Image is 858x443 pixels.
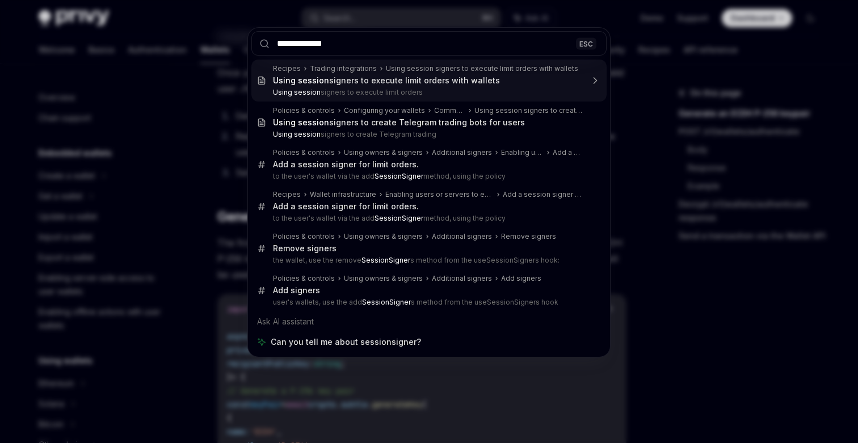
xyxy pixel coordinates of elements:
div: Remove signers [273,243,337,254]
div: Wallet infrastructure [310,190,376,199]
div: Remove signers [501,232,556,241]
div: Additional signers [432,274,492,283]
div: Common use cases [434,106,465,115]
div: Ask AI assistant [251,311,607,332]
p: the wallet, use the remove s method from the useSessionSigners hook: [273,256,583,265]
div: Using owners & signers [344,274,423,283]
div: Add a session signer for limit orders. [273,159,419,170]
div: Recipes [273,190,301,199]
div: Add signers [273,285,320,296]
div: Enabling users or servers to execute transactions [385,190,494,199]
div: Policies & controls [273,232,335,241]
span: Can you tell me about sessionsigner? [271,336,421,348]
div: Trading integrations [310,64,377,73]
div: signers to create Telegram trading bots for users [273,117,525,128]
div: Additional signers [432,232,492,241]
div: Recipes [273,64,301,73]
div: signers to execute limit orders with wallets [273,75,500,86]
b: SessionSigner [362,298,411,306]
div: Add a session signer for limit orders. [273,201,419,212]
p: to the user's wallet via the add method, using the policy [273,214,583,223]
b: Using session [273,75,329,85]
div: Using owners & signers [344,232,423,241]
p: signers to create Telegram trading [273,130,583,139]
div: Configuring your wallets [344,106,425,115]
div: Add a session signer for limit orders. [503,190,583,199]
div: Enabling users or servers to execute transactions [501,148,544,157]
b: SessionSigner [375,214,423,222]
div: Policies & controls [273,106,335,115]
b: SessionSigner [375,172,423,180]
div: Policies & controls [273,148,335,157]
div: Add a session signer for limit orders. [553,148,583,157]
div: ESC [576,37,596,49]
p: to the user's wallet via the add method, using the policy [273,172,583,181]
b: Using session [273,88,321,96]
div: Additional signers [432,148,492,157]
p: user's wallets, use the add s method from the useSessionSigners hook [273,298,583,307]
p: signers to execute limit orders [273,88,583,97]
b: Using session [273,130,321,138]
div: Policies & controls [273,274,335,283]
div: Using session signers to create Telegram trading bots for users [474,106,583,115]
div: Add signers [501,274,541,283]
b: Using session [273,117,329,127]
div: Using owners & signers [344,148,423,157]
b: SessionSigner [361,256,410,264]
div: Using session signers to execute limit orders with wallets [386,64,578,73]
